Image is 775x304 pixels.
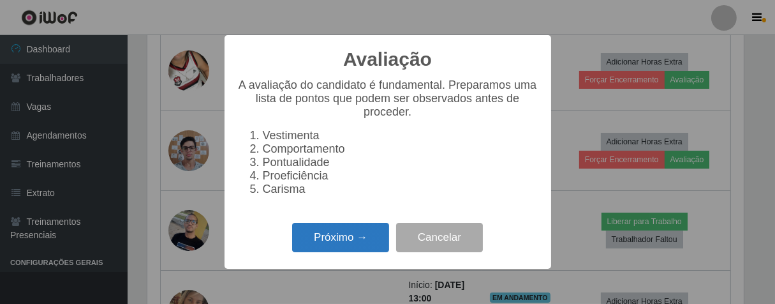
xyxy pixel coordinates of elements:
[263,169,538,183] li: Proeficiência
[237,79,538,119] p: A avaliação do candidato é fundamental. Preparamos uma lista de pontos que podem ser observados a...
[343,48,432,71] h2: Avaliação
[396,223,483,253] button: Cancelar
[263,142,538,156] li: Comportamento
[263,183,538,196] li: Carisma
[292,223,389,253] button: Próximo →
[263,156,538,169] li: Pontualidade
[263,129,538,142] li: Vestimenta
